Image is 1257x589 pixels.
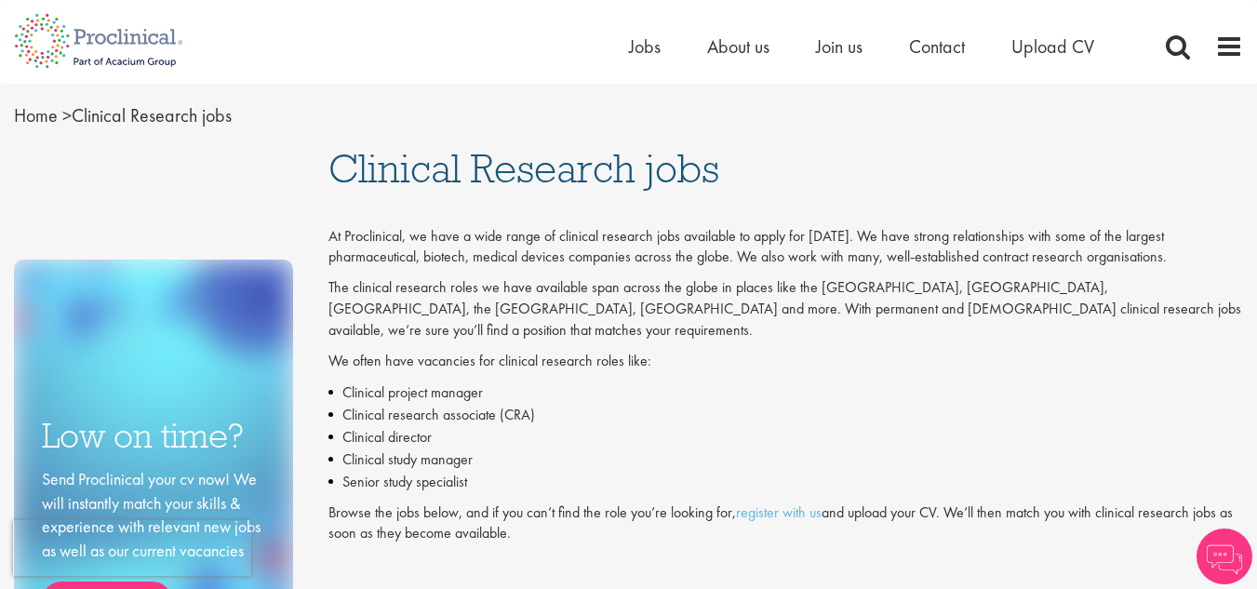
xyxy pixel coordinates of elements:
[62,103,72,127] span: >
[328,277,1243,341] p: The clinical research roles we have available span across the globe in places like the [GEOGRAPHI...
[909,34,965,59] a: Contact
[707,34,769,59] a: About us
[328,382,1243,404] li: Clinical project manager
[14,103,58,127] a: breadcrumb link to Home
[328,426,1243,448] li: Clinical director
[1011,34,1094,59] a: Upload CV
[328,502,1243,545] p: Browse the jobs below, and if you can’t find the role you’re looking for, and upload your CV. We’...
[14,103,232,127] span: Clinical Research jobs
[816,34,863,59] a: Join us
[1197,529,1252,584] img: Chatbot
[328,226,1243,269] p: At Proclinical, we have a wide range of clinical research jobs available to apply for [DATE]. We ...
[328,404,1243,426] li: Clinical research associate (CRA)
[328,471,1243,493] li: Senior study specialist
[629,34,661,59] a: Jobs
[328,448,1243,471] li: Clinical study manager
[42,418,265,454] h3: Low on time?
[328,143,719,194] span: Clinical Research jobs
[13,520,251,576] iframe: reCAPTCHA
[736,502,822,522] a: register with us
[328,351,1243,372] p: We often have vacancies for clinical research roles like:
